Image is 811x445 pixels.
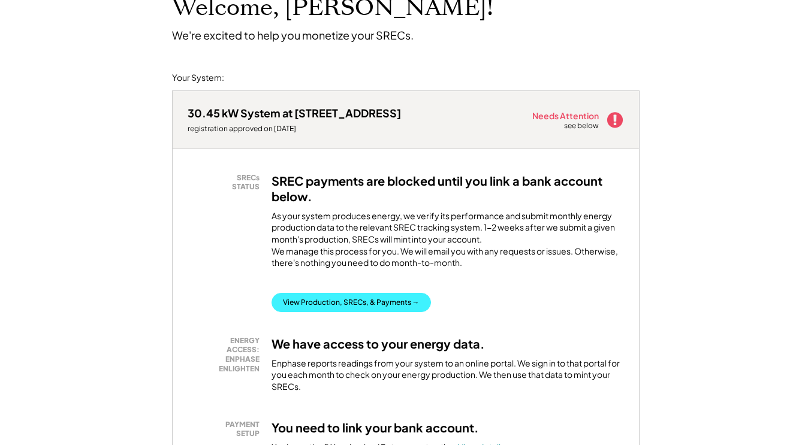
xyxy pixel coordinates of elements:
[172,28,414,42] div: We're excited to help you monetize your SRECs.
[194,336,260,373] div: ENERGY ACCESS: ENPHASE ENLIGHTEN
[172,72,224,84] div: Your System:
[272,210,624,275] div: As your system produces energy, we verify its performance and submit monthly energy production da...
[272,173,624,204] h3: SREC payments are blocked until you link a bank account below.
[272,420,479,435] h3: You need to link your bank account.
[272,358,624,393] div: Enphase reports readings from your system to an online portal. We sign in to that portal for you ...
[194,173,260,192] div: SRECs STATUS
[564,121,600,131] div: see below
[188,106,401,120] div: 30.45 kW System at [STREET_ADDRESS]
[532,111,600,120] div: Needs Attention
[272,336,485,352] h3: We have access to your energy data.
[272,293,431,312] button: View Production, SRECs, & Payments →
[194,420,260,438] div: PAYMENT SETUP
[188,124,401,134] div: registration approved on [DATE]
